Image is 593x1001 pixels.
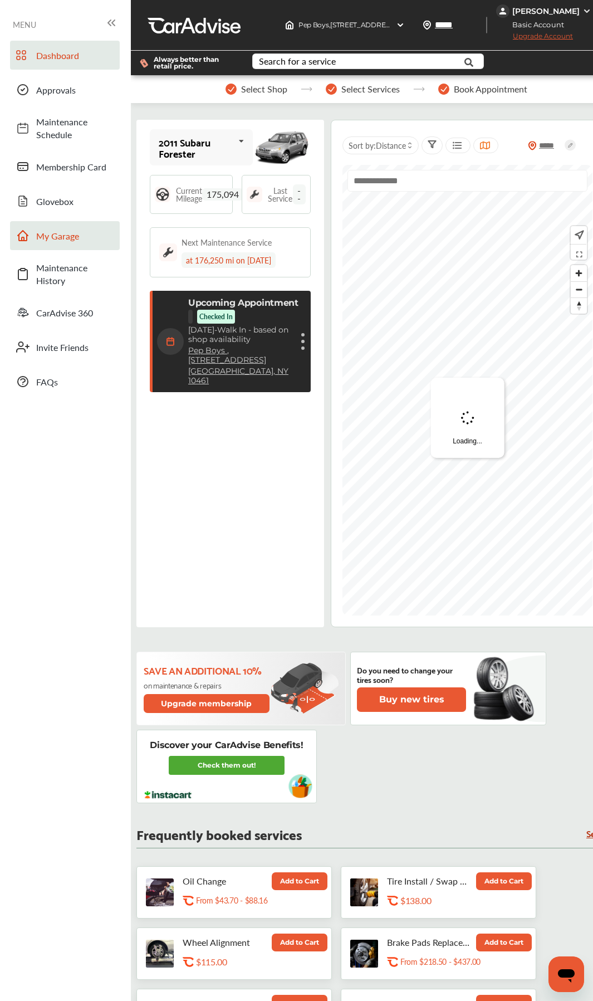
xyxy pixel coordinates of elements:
img: jVpblrzwTbfkPYzPPzSLxeg0AAAAASUVORK5CYII= [496,4,509,18]
img: wheel-alignment-thumb.jpg [146,940,174,968]
button: Reset bearing to north [571,297,587,314]
span: Distance [376,140,406,151]
img: steering_logo [155,187,170,202]
iframe: Button to launch messaging window [548,956,584,992]
p: From $43.70 - $88.16 [196,895,268,906]
span: - [214,325,217,335]
img: recenter.ce011a49.svg [572,229,584,241]
button: Add to Cart [476,872,532,890]
span: Maintenance History [36,261,114,287]
a: [GEOGRAPHIC_DATA], NY 10461 [188,367,298,385]
img: dollor_label_vector.a70140d1.svg [140,58,148,68]
span: Pep Boys , [STREET_ADDRESS] [GEOGRAPHIC_DATA] , NY 10461 [298,21,498,29]
span: Sort by : [349,140,406,151]
a: Approvals [10,75,120,104]
p: on maintenance & repairs [144,681,271,690]
img: location_vector_orange.38f05af8.svg [528,141,537,150]
img: stepper-arrow.e24c07c6.svg [301,87,312,91]
div: at 176,250 mi on [DATE] [182,252,276,268]
span: Current Mileage [176,187,202,202]
span: Upgrade Account [496,32,573,46]
p: Wheel Alignment [183,937,266,948]
button: Add to Cart [272,872,327,890]
p: From $218.50 - $437.00 [400,956,481,967]
img: oil-change-thumb.jpg [146,878,174,906]
img: instacart-logo.217963cc.svg [143,791,193,799]
img: new-tire.a0c7fe23.svg [473,652,540,725]
p: Do you need to change your tires soon? [357,665,466,684]
button: Zoom out [571,281,587,297]
img: header-divider.bc55588e.svg [486,17,487,33]
span: Last Service [268,187,293,202]
a: Dashboard [10,41,120,70]
img: maintenance_logo [159,243,177,261]
button: Upgrade membership [144,694,269,713]
div: 2011 Subaru Forester [159,136,234,159]
span: -- [293,184,306,204]
p: Discover your CarAdvise Benefits! [150,739,303,751]
span: FAQs [36,375,114,388]
div: Next Maintenance Service [182,237,272,248]
div: Search for a service [259,57,336,66]
img: header-home-logo.8d720a4f.svg [285,21,294,30]
img: tire-install-swap-tires-thumb.jpg [350,878,378,906]
a: Membership Card [10,152,120,181]
button: Zoom in [571,265,587,281]
span: Glovebox [36,195,114,208]
img: calendar-icon.35d1de04.svg [157,328,184,355]
img: update-membership.81812027.svg [271,662,339,714]
img: stepper-checkmark.b5569197.svg [438,84,449,95]
img: stepper-checkmark.b5569197.svg [226,84,237,95]
p: Checked In [199,312,233,321]
button: Add to Cart [476,934,532,951]
img: header-down-arrow.9dd2ce7d.svg [396,21,405,30]
a: Pep Boys ,[STREET_ADDRESS] [188,346,298,365]
span: Maintenance Schedule [36,115,114,141]
span: Select Shop [241,84,287,94]
a: Invite Friends [10,333,120,362]
img: instacart-vehicle.0979a191.svg [288,774,312,798]
img: stepper-checkmark.b5569197.svg [326,84,337,95]
span: CarAdvise 360 [36,306,114,319]
a: Glovebox [10,187,120,216]
p: Save an additional 10% [144,664,271,676]
div: Loading... [430,378,504,458]
span: Approvals [36,84,114,96]
img: mobile_7141_st0640_046.jpg [253,125,311,169]
span: MENU [13,20,36,29]
span: Select Services [341,84,400,94]
button: Buy new tires [357,687,466,712]
a: Maintenance History [10,256,120,292]
p: Upcoming Appointment [188,297,298,308]
span: Invite Friends [36,341,114,354]
a: FAQs [10,367,120,396]
a: CarAdvise 360 [10,298,120,327]
img: location_vector.a44bc228.svg [423,21,432,30]
p: Walk In - based on shop availability [188,325,298,344]
span: Always better than retail price. [154,56,234,70]
span: 175,094 [202,188,243,201]
span: Book Appointment [454,84,527,94]
span: Dashboard [36,49,114,62]
img: WGsFRI8htEPBVLJbROoPRyZpYNWhNONpIPPETTm6eUC0GeLEiAAAAAElFTkSuQmCC [582,7,591,16]
span: Zoom out [571,282,587,297]
p: Frequently booked services [136,828,302,839]
a: Maintenance Schedule [10,110,120,147]
div: $138.00 [400,895,504,906]
p: Brake Pads Replacement [387,937,471,948]
a: Buy new tires [357,687,468,712]
span: Membership Card [36,160,114,173]
p: Tire Install / Swap Tires [387,876,471,886]
div: $115.00 [196,956,300,967]
span: My Garage [36,230,114,242]
span: Basic Account [497,19,572,31]
div: [PERSON_NAME] [512,6,580,16]
img: maintenance_logo [247,187,262,202]
p: Oil Change [183,876,266,886]
a: My Garage [10,221,120,250]
button: Add to Cart [272,934,327,951]
img: brake-pads-replacement-thumb.jpg [350,940,378,968]
a: Check them out! [169,756,285,775]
